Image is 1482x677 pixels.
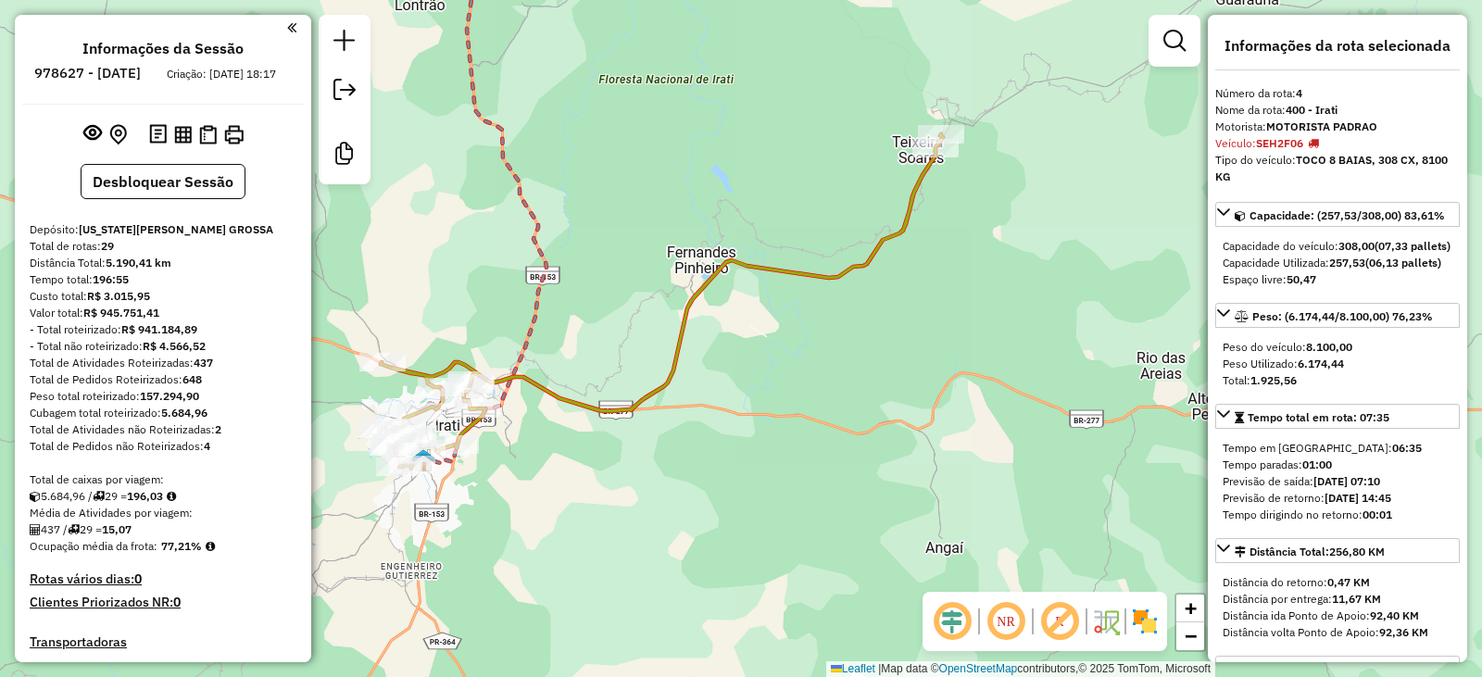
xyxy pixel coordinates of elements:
[30,321,296,338] div: - Total roteirizado:
[1215,152,1460,185] div: Tipo do veículo:
[1091,607,1121,636] img: Fluxo de ruas
[1176,595,1204,622] a: Zoom in
[1215,538,1460,563] a: Distância Total:256,80 KM
[87,289,150,303] strong: R$ 3.015,95
[1215,135,1460,152] div: Veículo:
[1250,373,1297,387] strong: 1.925,56
[1223,238,1452,255] div: Capacidade do veículo:
[206,541,215,552] em: Média calculada utilizando a maior ocupação (%Peso ou %Cubagem) de cada rota da sessão. Rotas cro...
[30,421,296,438] div: Total de Atividades não Roteirizadas:
[82,40,244,57] h4: Informações da Sessão
[30,571,296,587] h4: Rotas vários dias:
[79,222,273,236] strong: [US_STATE][PERSON_NAME] GROSSA
[161,406,207,420] strong: 5.684,96
[106,120,131,149] button: Centralizar mapa no depósito ou ponto de apoio
[1223,440,1452,457] div: Tempo em [GEOGRAPHIC_DATA]:
[30,255,296,271] div: Distância Total:
[194,356,213,370] strong: 437
[127,489,163,503] strong: 196,03
[1176,622,1204,650] a: Zoom out
[30,539,157,553] span: Ocupação média da frota:
[220,121,247,148] button: Imprimir Rotas
[1185,624,1197,647] span: −
[1363,508,1392,521] strong: 00:01
[1302,458,1332,471] strong: 01:00
[102,522,132,536] strong: 15,07
[1215,404,1460,429] a: Tempo total em rota: 07:35
[30,271,296,288] div: Tempo total:
[30,288,296,305] div: Custo total:
[411,448,435,472] img: PA Irati
[30,595,296,610] h4: Clientes Priorizados NR:
[1215,231,1460,295] div: Capacidade: (257,53/308,00) 83,61%
[1215,85,1460,102] div: Número da rota:
[161,539,202,553] strong: 77,21%
[195,121,220,148] button: Visualizar Romaneio
[143,339,206,353] strong: R$ 4.566,52
[81,164,245,199] button: Desbloquear Sessão
[1235,544,1385,560] div: Distância Total:
[30,371,296,388] div: Total de Pedidos Roteirizados:
[1252,309,1433,323] span: Peso: (6.174,44/8.100,00) 76,23%
[1215,102,1460,119] div: Nome da rota:
[1130,607,1160,636] img: Exibir/Ocultar setores
[1223,490,1452,507] div: Previsão de retorno:
[1223,372,1452,389] div: Total:
[30,438,296,455] div: Total de Pedidos não Roteirizados:
[1266,119,1377,133] strong: MOTORISTA PADRAO
[1215,153,1448,183] strong: TOCO 8 BAIAS, 308 CX, 8100 KG
[1338,239,1375,253] strong: 308,00
[1223,356,1452,372] div: Peso Utilizado:
[1379,625,1428,639] strong: 92,36 KM
[1325,491,1391,505] strong: [DATE] 14:45
[1215,202,1460,227] a: Capacidade: (257,53/308,00) 83,61%
[30,488,296,505] div: 5.684,96 / 29 =
[34,65,141,81] h6: 978627 - [DATE]
[326,71,363,113] a: Exportar sessão
[83,306,159,320] strong: R$ 945.751,41
[30,471,296,488] div: Total de caixas por viagem:
[1286,103,1338,117] strong: 400 - Irati
[1313,474,1380,488] strong: [DATE] 07:10
[1287,272,1316,286] strong: 50,47
[93,272,129,286] strong: 196:55
[930,599,974,644] span: Ocultar deslocamento
[159,66,283,82] div: Criação: [DATE] 18:17
[831,662,875,675] a: Leaflet
[826,661,1215,677] div: Map data © contributors,© 2025 TomTom, Microsoft
[1332,592,1381,606] strong: 11,67 KM
[1248,410,1389,424] span: Tempo total em rota: 07:35
[1223,340,1352,354] span: Peso do veículo:
[1256,136,1303,150] strong: SEH2F06
[326,135,363,177] a: Criar modelo
[1223,507,1452,523] div: Tempo dirigindo no retorno:
[80,119,106,149] button: Exibir sessão original
[145,120,170,149] button: Logs desbloquear sessão
[30,491,41,502] i: Cubagem total roteirizado
[1223,624,1452,641] div: Distância volta Ponto de Apoio:
[30,505,296,521] div: Média de Atividades por viagem:
[30,388,296,405] div: Peso total roteirizado:
[1392,441,1422,455] strong: 06:35
[1223,574,1452,591] div: Distância do retorno:
[30,338,296,355] div: - Total não roteirizado:
[984,599,1028,644] span: Ocultar NR
[1215,332,1460,396] div: Peso: (6.174,44/8.100,00) 76,23%
[1215,567,1460,648] div: Distância Total:256,80 KM
[215,422,221,436] strong: 2
[30,355,296,371] div: Total de Atividades Roteirizadas:
[30,405,296,421] div: Cubagem total roteirizado:
[1329,545,1385,558] span: 256,80 KM
[1375,239,1451,253] strong: (07,33 pallets)
[30,524,41,535] i: Total de Atividades
[182,372,202,386] strong: 648
[1215,119,1460,135] div: Motorista:
[173,594,181,610] strong: 0
[167,491,176,502] i: Meta Caixas/viagem: 1,00 Diferença: 195,03
[287,17,296,38] a: Clique aqui para minimizar o painel
[204,439,210,453] strong: 4
[30,634,296,650] h4: Transportadoras
[1296,86,1302,100] strong: 4
[30,521,296,538] div: 437 / 29 =
[1223,255,1452,271] div: Capacidade Utilizada:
